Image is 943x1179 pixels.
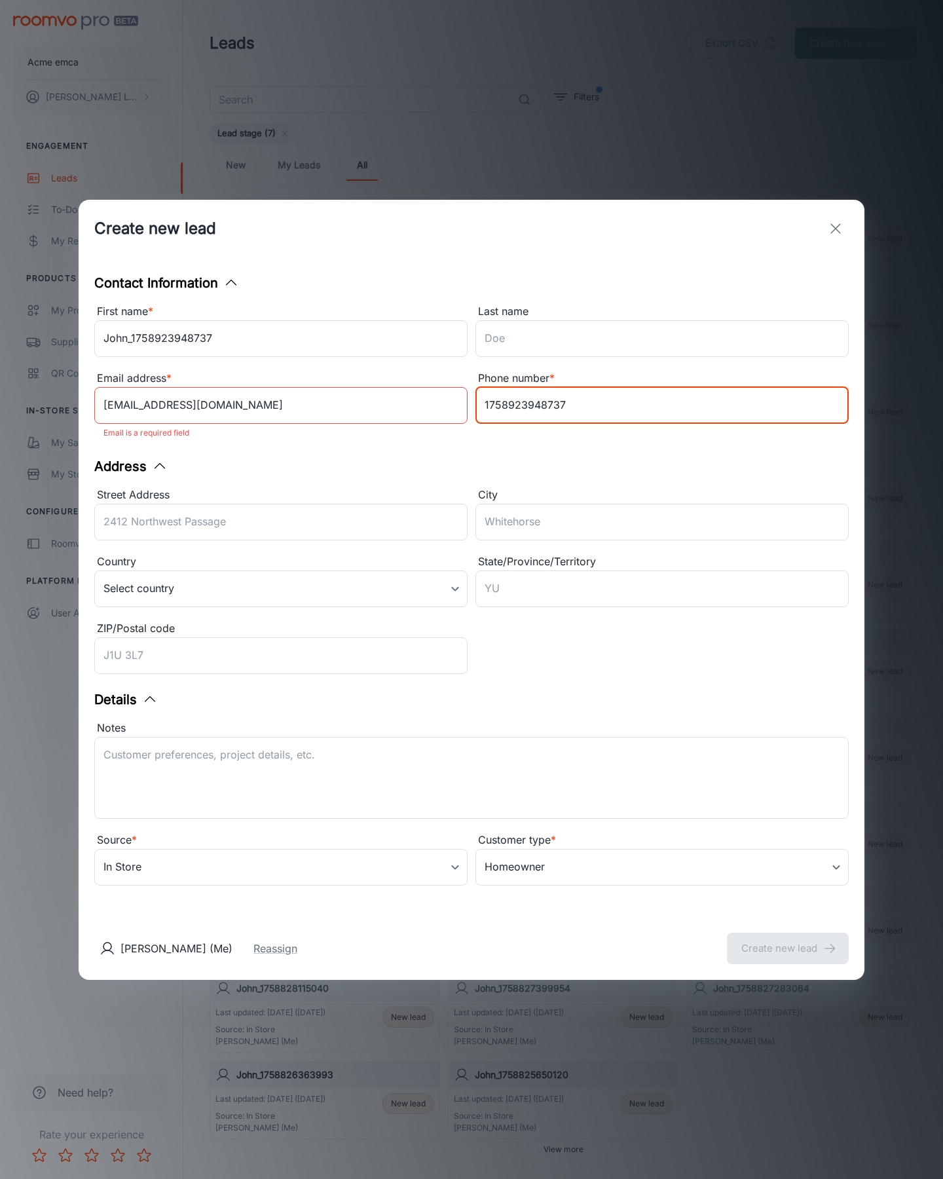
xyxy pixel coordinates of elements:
button: Details [94,690,158,709]
h1: Create new lead [94,217,216,240]
button: exit [823,215,849,242]
input: Whitehorse [475,504,849,540]
div: ZIP/Postal code [94,620,468,637]
div: Select country [94,571,468,607]
div: Country [94,553,468,571]
div: Email address [94,370,468,387]
button: Reassign [253,941,297,956]
div: City [475,487,849,504]
div: Street Address [94,487,468,504]
div: Homeowner [475,849,849,886]
div: Source [94,832,468,849]
p: [PERSON_NAME] (Me) [120,941,232,956]
button: Address [94,457,168,476]
div: Customer type [475,832,849,849]
div: Phone number [475,370,849,387]
button: Contact Information [94,273,239,293]
div: In Store [94,849,468,886]
input: +1 439-123-4567 [475,387,849,424]
input: John [94,320,468,357]
div: Notes [94,720,849,737]
input: Doe [475,320,849,357]
div: Last name [475,303,849,320]
input: myname@example.com [94,387,468,424]
input: J1U 3L7 [94,637,468,674]
input: YU [475,571,849,607]
div: First name [94,303,468,320]
div: State/Province/Territory [475,553,849,571]
p: Email is a required field [103,425,458,441]
input: 2412 Northwest Passage [94,504,468,540]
